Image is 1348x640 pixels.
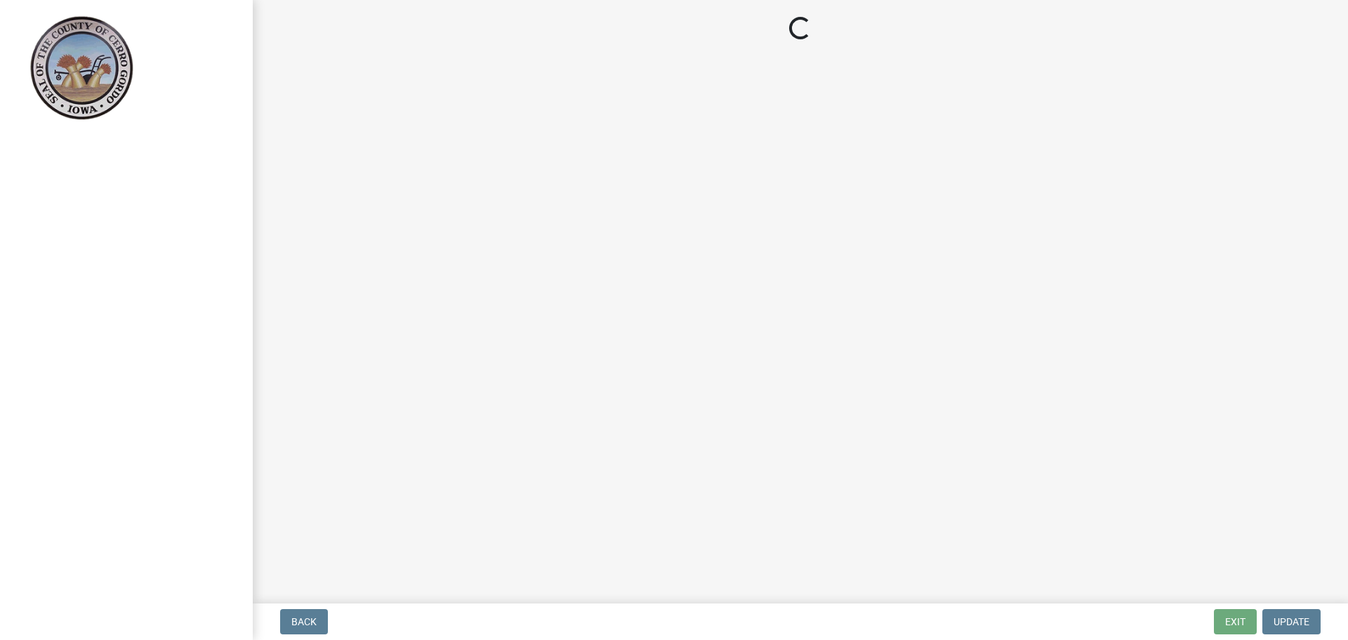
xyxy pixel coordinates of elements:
[1262,609,1321,634] button: Update
[291,616,317,627] span: Back
[1274,616,1309,627] span: Update
[280,609,328,634] button: Back
[1214,609,1257,634] button: Exit
[28,15,134,120] img: Cerro Gordo County, Iowa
